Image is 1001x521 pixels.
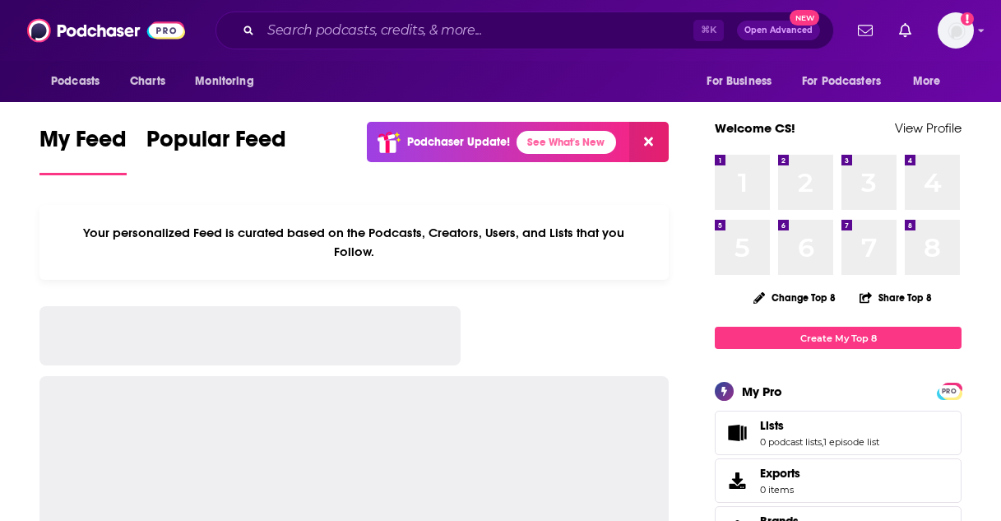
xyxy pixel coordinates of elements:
[895,120,962,136] a: View Profile
[27,15,185,46] img: Podchaser - Follow, Share and Rate Podcasts
[802,70,881,93] span: For Podcasters
[791,66,905,97] button: open menu
[183,66,275,97] button: open menu
[851,16,879,44] a: Show notifications dropdown
[715,327,962,349] a: Create My Top 8
[39,125,127,175] a: My Feed
[760,466,800,481] span: Exports
[146,125,286,163] span: Popular Feed
[742,384,782,399] div: My Pro
[517,131,616,154] a: See What's New
[715,458,962,503] a: Exports
[39,125,127,163] span: My Feed
[760,418,784,433] span: Lists
[892,16,918,44] a: Show notifications dropdown
[693,20,724,41] span: ⌘ K
[760,418,879,433] a: Lists
[407,135,510,149] p: Podchaser Update!
[695,66,792,97] button: open menu
[195,70,253,93] span: Monitoring
[261,17,693,44] input: Search podcasts, credits, & more...
[913,70,941,93] span: More
[119,66,175,97] a: Charts
[39,66,121,97] button: open menu
[715,120,795,136] a: Welcome CS!
[737,21,820,40] button: Open AdvancedNew
[760,484,800,495] span: 0 items
[760,436,822,448] a: 0 podcast lists
[215,12,834,49] div: Search podcasts, credits, & more...
[901,66,962,97] button: open menu
[938,12,974,49] span: Logged in as collectedstrategies
[859,281,933,314] button: Share Top 8
[961,12,974,26] svg: Add a profile image
[744,287,846,308] button: Change Top 8
[939,384,959,397] a: PRO
[744,26,813,35] span: Open Advanced
[938,12,974,49] img: User Profile
[707,70,772,93] span: For Business
[51,70,100,93] span: Podcasts
[822,436,823,448] span: ,
[721,421,753,444] a: Lists
[146,125,286,175] a: Popular Feed
[39,205,669,280] div: Your personalized Feed is curated based on the Podcasts, Creators, Users, and Lists that you Follow.
[939,385,959,398] span: PRO
[823,436,879,448] a: 1 episode list
[790,10,819,26] span: New
[721,469,753,492] span: Exports
[715,411,962,455] span: Lists
[938,12,974,49] button: Show profile menu
[130,70,165,93] span: Charts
